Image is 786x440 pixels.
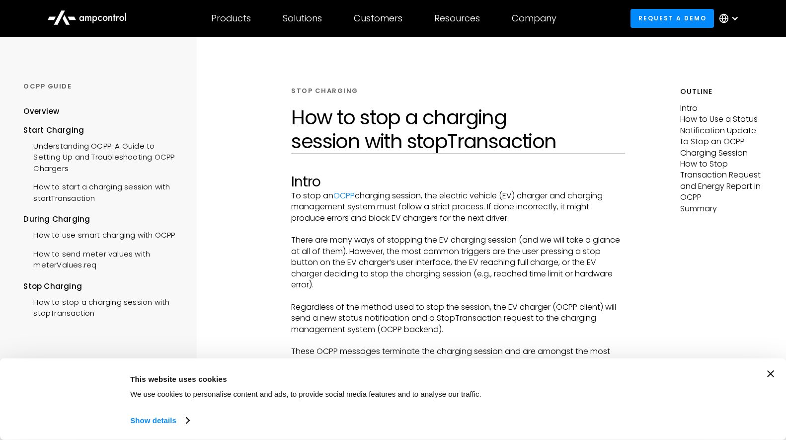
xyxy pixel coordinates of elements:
[291,174,625,190] h2: Intro
[23,292,180,322] a: How to stop a charging session with stopTransaction
[23,106,59,124] a: Overview
[283,13,322,24] div: Solutions
[607,370,749,399] button: Okay
[291,190,625,224] p: To stop an charging session, the electric vehicle (EV) charger and charging management system mus...
[680,114,762,159] p: How to Use a Status Notification Update to Stop an OCPP Charging Session
[291,290,625,301] p: ‍
[291,302,625,335] p: Regardless of the method used to stop the session, the EV charger (OCPP client) will send a new s...
[211,13,251,24] div: Products
[333,190,355,201] a: OCPP
[630,9,714,27] a: Request a demo
[434,13,480,24] div: Resources
[23,176,180,206] a: How to start a charging session with startTransaction
[680,87,762,97] h5: Outline
[291,346,625,391] p: These OCPP messages terminate the charging session and are amongst the most common messages in th...
[680,159,762,203] p: How to Stop Transaction Request and Energy Report in OCPP
[680,103,762,114] p: Intro
[130,373,584,385] div: This website uses cookies
[354,13,402,24] div: Customers
[291,335,625,346] p: ‍
[291,235,625,290] p: There are many ways of stopping the EV charging session (and we will take a glance at all of them...
[291,105,625,153] h1: How to stop a charging session with stopTransaction
[291,224,625,235] p: ‍
[23,244,180,273] a: How to send meter values with meterValues.req
[23,281,180,292] div: Stop Charging
[130,413,189,428] a: Show details
[23,106,59,117] div: Overview
[23,136,180,176] a: Understanding OCPP: A Guide to Setting Up and Troubleshooting OCPP Chargers
[291,87,358,95] div: STOP CHARGING
[512,13,556,24] div: Company
[767,370,774,377] button: Close banner
[23,225,175,243] a: How to use smart charging with OCPP
[680,203,762,214] p: Summary
[23,82,180,91] div: OCPP GUIDE
[23,214,180,225] div: During Charging
[130,390,481,398] span: We use cookies to personalise content and ads, to provide social media features and to analyse ou...
[23,125,180,136] div: Start Charging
